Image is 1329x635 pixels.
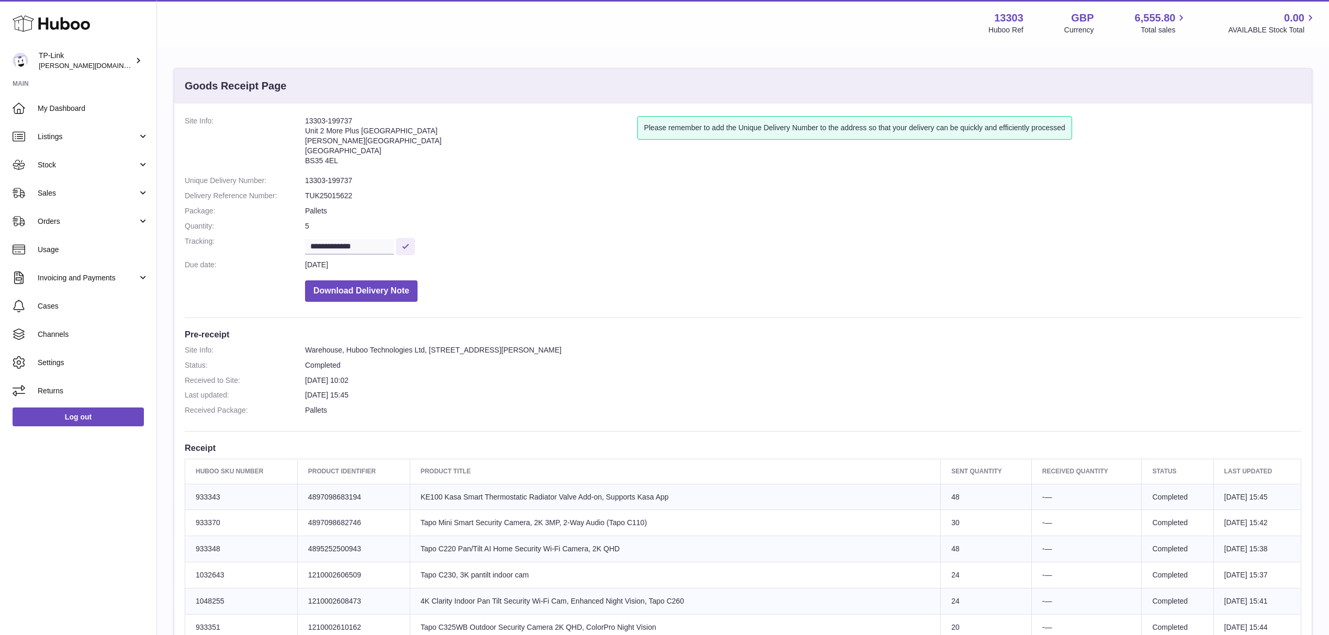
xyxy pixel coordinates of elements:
td: -— [1031,536,1142,562]
img: susie.li@tp-link.com [13,53,28,69]
a: 0.00 AVAILABLE Stock Total [1228,11,1316,35]
td: [DATE] 15:41 [1213,588,1301,615]
td: -— [1031,588,1142,615]
td: [DATE] 15:37 [1213,562,1301,588]
td: -— [1031,484,1142,510]
dt: Package: [185,206,305,216]
dd: 13303-199737 [305,176,1301,186]
dd: [DATE] [305,260,1301,270]
span: Sales [38,188,138,198]
td: 933348 [185,536,298,562]
a: Log out [13,407,144,426]
td: [DATE] 15:38 [1213,536,1301,562]
th: Sent Quantity [941,459,1032,484]
address: 13303-199737 Unit 2 More Plus [GEOGRAPHIC_DATA] [PERSON_NAME][GEOGRAPHIC_DATA] [GEOGRAPHIC_DATA] ... [305,116,637,171]
td: 1210002608473 [297,588,410,615]
span: Stock [38,160,138,170]
span: Cases [38,301,149,311]
td: Completed [1142,484,1213,510]
span: Total sales [1141,25,1187,35]
span: 6,555.80 [1135,11,1176,25]
dt: Quantity: [185,221,305,231]
td: 48 [941,484,1032,510]
a: 6,555.80 Total sales [1135,11,1188,35]
span: Returns [38,386,149,396]
th: Last updated [1213,459,1301,484]
dd: Warehouse, Huboo Technologies Ltd, [STREET_ADDRESS][PERSON_NAME] [305,345,1301,355]
td: [DATE] 15:45 [1213,484,1301,510]
span: [PERSON_NAME][DOMAIN_NAME][EMAIL_ADDRESS][DOMAIN_NAME] [39,61,264,70]
h3: Goods Receipt Page [185,79,287,93]
span: Listings [38,132,138,142]
td: Tapo Mini Smart Security Camera, 2K 3MP, 2-Way Audio (Tapo C110) [410,510,940,536]
dd: 5 [305,221,1301,231]
td: 24 [941,588,1032,615]
td: -— [1031,510,1142,536]
td: 4895252500943 [297,536,410,562]
td: Tapo C230, 3K pantilt indoor cam [410,562,940,588]
th: Product title [410,459,940,484]
td: KE100 Kasa Smart Thermostatic Radiator Valve Add-on, Supports Kasa App [410,484,940,510]
td: [DATE] 15:42 [1213,510,1301,536]
dt: Tracking: [185,236,305,255]
td: Completed [1142,588,1213,615]
dd: Completed [305,360,1301,370]
dd: Pallets [305,206,1301,216]
td: Completed [1142,510,1213,536]
strong: 13303 [994,11,1023,25]
dt: Last updated: [185,390,305,400]
span: Usage [38,245,149,255]
span: Orders [38,217,138,226]
td: 4K Clarity Indoor Pan Tilt Security Wi-Fi Cam, Enhanced Night Vision, Tapo C260 [410,588,940,615]
dt: Due date: [185,260,305,270]
div: Please remember to add the Unique Delivery Number to the address so that your delivery can be qui... [637,116,1072,140]
dt: Delivery Reference Number: [185,191,305,201]
td: Tapo C220 Pan/Tilt AI Home Security Wi-Fi Camera, 2K QHD [410,536,940,562]
div: Huboo Ref [988,25,1023,35]
th: Status [1142,459,1213,484]
td: 24 [941,562,1032,588]
td: 4897098683194 [297,484,410,510]
div: Currency [1064,25,1094,35]
td: Completed [1142,562,1213,588]
td: 4897098682746 [297,510,410,536]
dd: [DATE] 15:45 [305,390,1301,400]
span: My Dashboard [38,104,149,114]
dd: [DATE] 10:02 [305,376,1301,385]
dt: Status: [185,360,305,370]
span: Channels [38,330,149,339]
dd: TUK25015622 [305,191,1301,201]
span: Settings [38,358,149,368]
dt: Received to Site: [185,376,305,385]
td: 1210002606509 [297,562,410,588]
th: Received Quantity [1031,459,1142,484]
dt: Site Info: [185,116,305,171]
td: 1032643 [185,562,298,588]
dt: Received Package: [185,405,305,415]
div: TP-Link [39,51,133,71]
td: -— [1031,562,1142,588]
span: 0.00 [1284,11,1304,25]
span: Invoicing and Payments [38,273,138,283]
span: AVAILABLE Stock Total [1228,25,1316,35]
td: 30 [941,510,1032,536]
dt: Unique Delivery Number: [185,176,305,186]
h3: Receipt [185,442,1301,453]
td: 1048255 [185,588,298,615]
dt: Site Info: [185,345,305,355]
td: Completed [1142,536,1213,562]
dd: Pallets [305,405,1301,415]
th: Huboo SKU Number [185,459,298,484]
td: 933343 [185,484,298,510]
strong: GBP [1071,11,1094,25]
th: Product Identifier [297,459,410,484]
td: 48 [941,536,1032,562]
h3: Pre-receipt [185,328,1301,340]
td: 933370 [185,510,298,536]
button: Download Delivery Note [305,280,418,302]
